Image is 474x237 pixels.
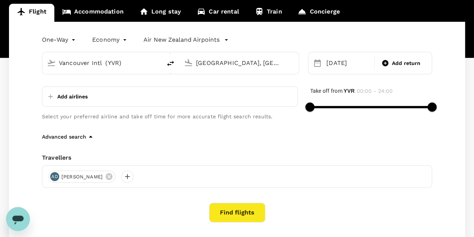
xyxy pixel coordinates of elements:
a: Flight [9,4,54,22]
button: Advanced search [42,132,95,141]
input: Depart from [59,57,146,69]
iframe: Button to launch messaging window [6,207,30,231]
span: 00:00 - 24:00 [356,88,392,94]
div: One-Way [42,34,77,46]
div: Travellers [42,153,432,162]
div: Economy [92,34,129,46]
button: delete [161,54,179,72]
span: Take off from [310,88,354,94]
span: Add return [392,59,421,67]
button: Air New Zealand Airpoints [144,35,229,44]
button: Open [156,62,158,63]
input: Going to [196,57,283,69]
b: YVR [344,88,355,94]
a: Long stay [132,4,189,22]
p: Add airlines [57,93,88,100]
button: Open [293,62,295,63]
button: Add airlines [45,90,88,103]
div: AD [50,172,59,181]
p: Select your preferred airline and take off time for more accurate flight search results. [42,113,298,120]
a: Train [247,4,290,22]
a: Car rental [189,4,247,22]
div: AD[PERSON_NAME] [48,171,115,183]
a: Concierge [290,4,347,22]
p: Advanced search [42,133,86,140]
div: [DATE] [323,56,373,71]
span: [PERSON_NAME] [57,173,107,181]
button: Find flights [209,203,265,222]
a: Accommodation [54,4,132,22]
p: Air New Zealand Airpoints [144,35,220,44]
